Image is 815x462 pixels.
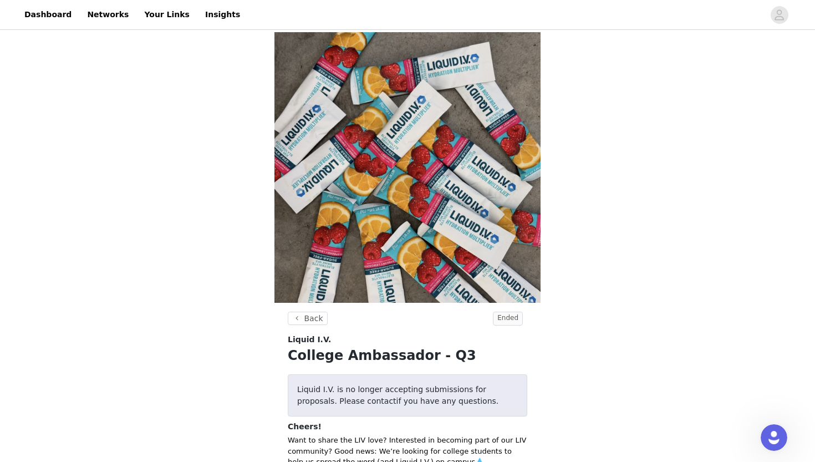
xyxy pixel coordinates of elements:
[297,384,518,407] p: Liquid I.V. is no longer accepting submissions for proposals. Please contact if you have any ques...
[288,334,331,346] span: Liquid I.V.
[274,32,541,303] img: campaign image
[198,2,247,27] a: Insights
[761,424,787,451] iframe: Intercom live chat
[18,2,78,27] a: Dashboard
[137,2,196,27] a: Your Links
[493,312,523,326] span: Ended
[774,6,785,24] div: avatar
[288,312,328,325] button: Back
[288,421,527,433] h4: Cheers!
[288,346,527,365] h1: College Ambassador - Q3
[80,2,135,27] a: Networks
